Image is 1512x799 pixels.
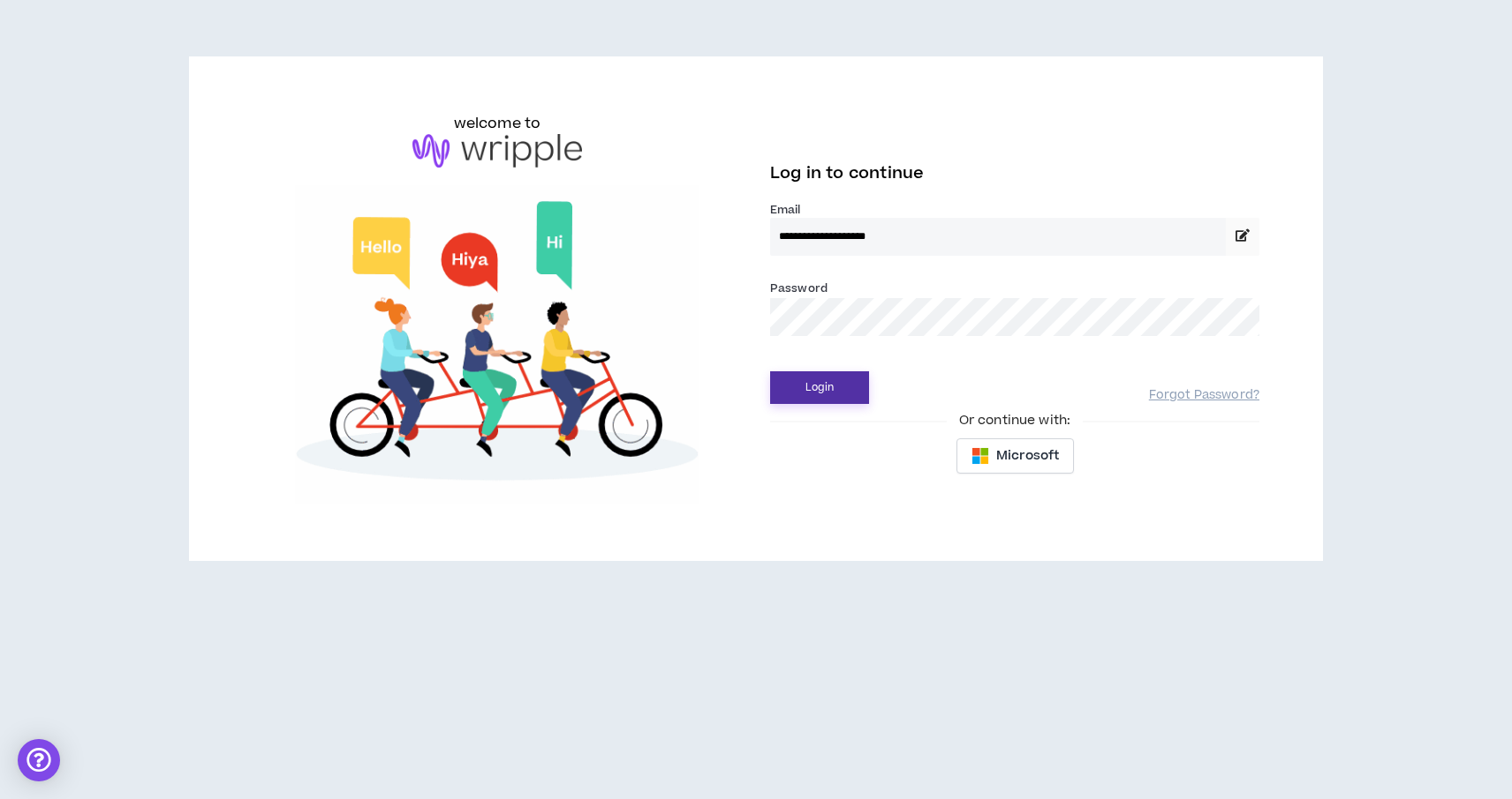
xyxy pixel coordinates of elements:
[253,185,742,505] img: Welcome to Wripple
[770,202,1259,218] label: Email
[770,162,924,184] span: Log in to continue
[454,113,541,134] h6: welcome to
[412,134,582,168] img: logo-brand.png
[947,411,1083,430] span: Or continue with:
[956,438,1074,474] button: Microsoft
[996,446,1059,466] span: Microsoft
[770,371,869,404] button: Login
[770,280,828,296] label: Password
[18,739,60,781] div: Open Intercom Messenger
[1149,387,1259,404] a: Forgot Password?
